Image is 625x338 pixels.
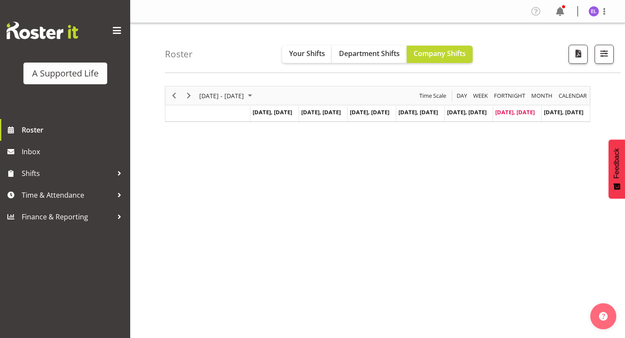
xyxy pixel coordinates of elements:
[407,46,473,63] button: Company Shifts
[609,139,625,199] button: Feedback - Show survey
[339,49,400,58] span: Department Shifts
[7,22,78,39] img: Rosterit website logo
[289,49,325,58] span: Your Shifts
[22,167,113,180] span: Shifts
[595,45,614,64] button: Filter Shifts
[599,312,608,321] img: help-xxl-2.png
[613,148,621,179] span: Feedback
[414,49,466,58] span: Company Shifts
[22,189,113,202] span: Time & Attendance
[282,46,332,63] button: Your Shifts
[22,145,126,158] span: Inbox
[569,45,588,64] button: Download a PDF of the roster according to the set date range.
[32,67,99,80] div: A Supported Life
[589,6,599,17] img: elise-loh5844.jpg
[22,210,113,223] span: Finance & Reporting
[22,123,126,136] span: Roster
[165,49,193,59] h4: Roster
[332,46,407,63] button: Department Shifts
